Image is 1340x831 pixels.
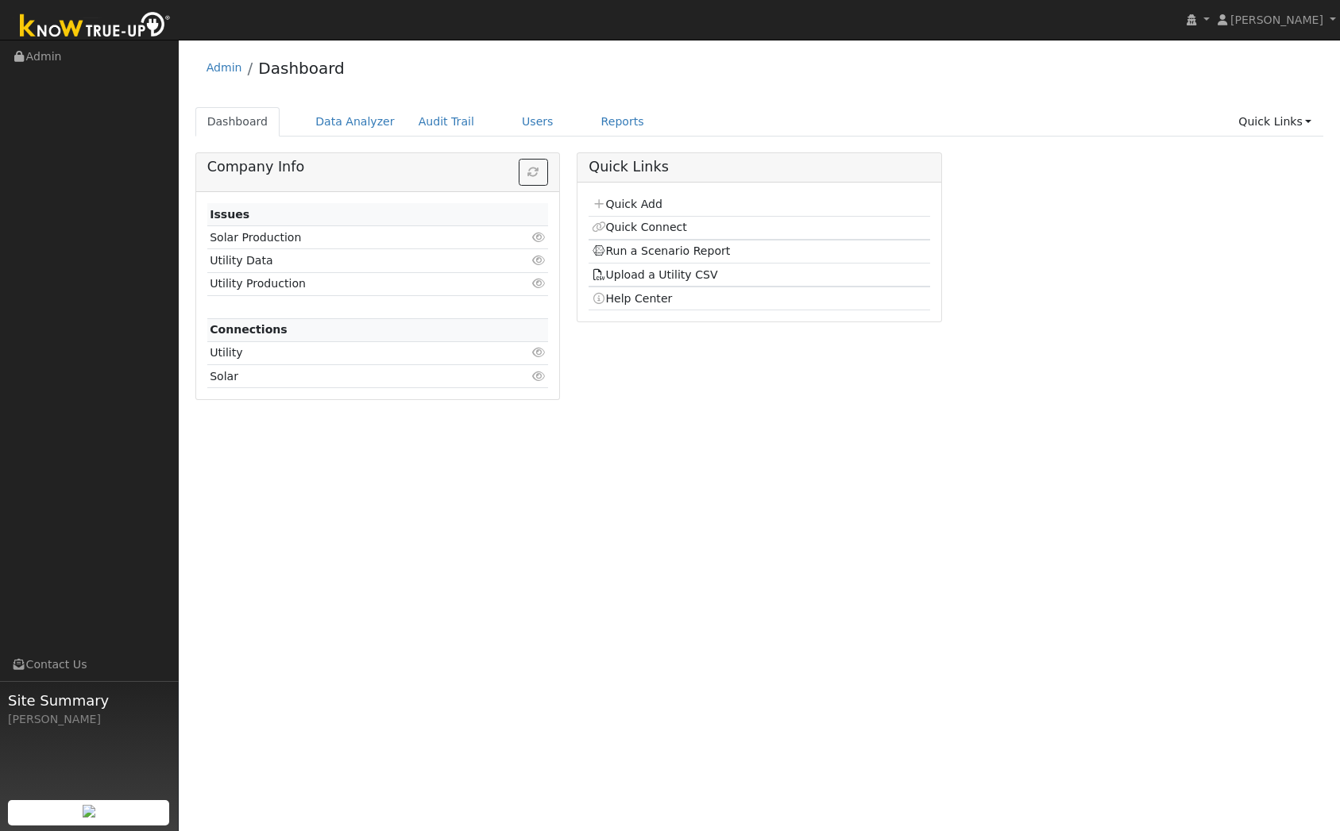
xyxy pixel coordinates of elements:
[210,208,249,221] strong: Issues
[589,159,929,175] h5: Quick Links
[207,159,548,175] h5: Company Info
[592,292,673,305] a: Help Center
[531,371,546,382] i: Click to view
[8,690,170,711] span: Site Summary
[531,232,546,243] i: Click to view
[592,221,687,233] a: Quick Connect
[531,255,546,266] i: Click to view
[303,107,407,137] a: Data Analyzer
[12,9,179,44] img: Know True-Up
[210,323,288,336] strong: Connections
[195,107,280,137] a: Dashboard
[589,107,656,137] a: Reports
[592,244,731,257] a: Run a Scenario Report
[207,61,242,74] a: Admin
[207,249,493,272] td: Utility Data
[207,226,493,249] td: Solar Production
[1226,107,1323,137] a: Quick Links
[531,347,546,358] i: Click to view
[83,805,95,818] img: retrieve
[207,341,493,364] td: Utility
[258,59,345,78] a: Dashboard
[510,107,566,137] a: Users
[531,278,546,289] i: Click to view
[207,272,493,295] td: Utility Production
[592,198,662,210] a: Quick Add
[207,365,493,388] td: Solar
[407,107,486,137] a: Audit Trail
[1230,13,1323,26] span: [PERSON_NAME]
[8,711,170,728] div: [PERSON_NAME]
[592,268,718,281] a: Upload a Utility CSV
